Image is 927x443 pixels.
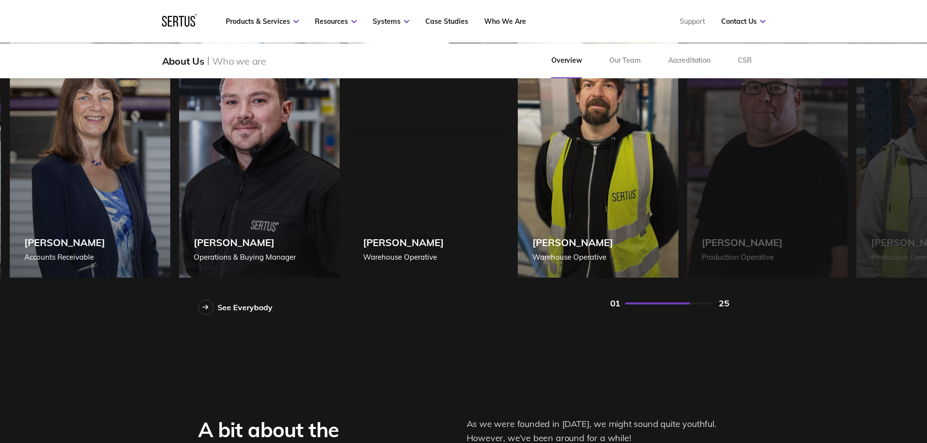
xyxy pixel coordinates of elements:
[702,251,782,263] div: Production Operative
[373,17,409,26] a: Systems
[212,55,266,67] div: Who we are
[596,43,654,78] a: Our Team
[702,236,782,248] div: [PERSON_NAME]
[654,43,724,78] a: Accreditation
[162,55,204,67] div: About Us
[315,17,357,26] a: Resources
[610,298,620,309] div: 01
[724,43,765,78] a: CSR
[363,251,444,263] div: Warehouse Operative
[425,17,468,26] a: Case Studies
[532,251,613,263] div: Warehouse Operative
[24,251,105,263] div: Accounts Receivable
[752,330,927,443] iframe: Chat Widget
[719,298,729,309] div: 25
[226,17,299,26] a: Products & Services
[484,17,526,26] a: Who We Are
[532,236,613,248] div: [PERSON_NAME]
[363,236,444,248] div: [PERSON_NAME]
[194,236,296,248] div: [PERSON_NAME]
[198,300,273,315] a: See Everybody
[721,17,765,26] a: Contact Us
[218,302,273,312] div: See Everybody
[680,17,705,26] a: Support
[194,251,296,263] div: Operations & Buying Manager
[24,236,105,248] div: [PERSON_NAME]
